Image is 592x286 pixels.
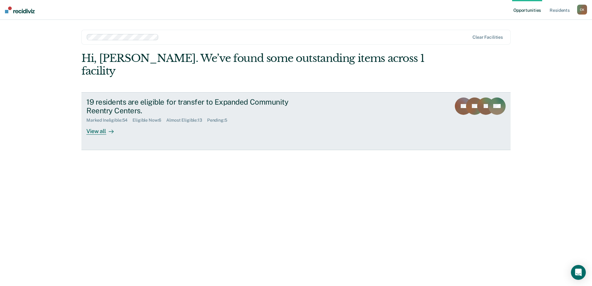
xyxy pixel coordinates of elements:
[81,92,511,150] a: 19 residents are eligible for transfer to Expanded Community Reentry Centers.Marked Ineligible:54...
[86,97,304,115] div: 19 residents are eligible for transfer to Expanded Community Reentry Centers.
[81,52,425,77] div: Hi, [PERSON_NAME]. We’ve found some outstanding items across 1 facility
[577,5,587,15] button: CK
[571,265,586,280] div: Open Intercom Messenger
[207,118,232,123] div: Pending : 5
[86,123,121,135] div: View all
[577,5,587,15] div: C K
[86,118,133,123] div: Marked Ineligible : 54
[5,6,35,13] img: Recidiviz
[166,118,207,123] div: Almost Eligible : 13
[133,118,166,123] div: Eligible Now : 6
[472,35,503,40] div: Clear facilities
